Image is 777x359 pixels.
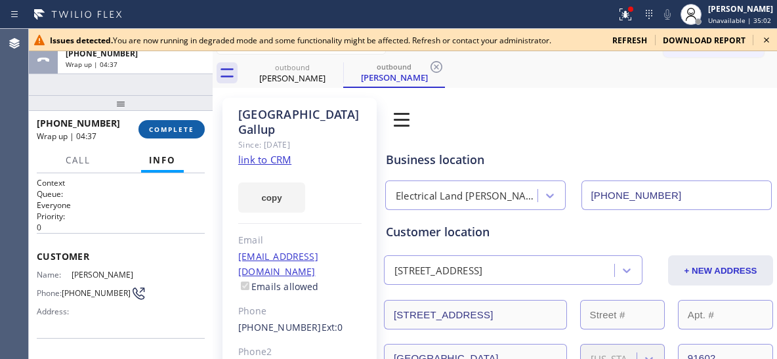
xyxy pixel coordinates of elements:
div: Business location [386,151,771,169]
span: [PHONE_NUMBER] [66,48,138,59]
h2: Priority: [37,211,205,222]
div: Customer location [386,223,771,241]
button: COMPLETE [138,120,205,138]
p: Everyone [37,200,205,211]
input: Apt. # [678,300,773,329]
button: Call [58,148,98,173]
button: copy [238,182,305,213]
span: Customer [37,250,205,263]
div: Madison Gallup [345,58,444,87]
span: Info [149,154,176,166]
input: Phone Number [581,180,772,210]
span: [PHONE_NUMBER] [62,288,131,298]
div: [PERSON_NAME] [708,3,773,14]
span: [PHONE_NUMBER] [37,117,120,129]
a: [PHONE_NUMBER] [238,321,322,333]
span: Unavailable | 35:02 [708,16,771,25]
a: [EMAIL_ADDRESS][DOMAIN_NAME] [238,250,318,278]
div: Email [238,233,362,248]
span: Name: [37,270,72,280]
div: outbound [345,62,444,72]
span: Wrap up | 04:37 [66,60,117,69]
div: [GEOGRAPHIC_DATA] Gallup [238,107,362,137]
span: Phone: [37,288,62,298]
a: link to CRM [238,153,291,166]
p: 0 [37,222,205,233]
button: + NEW ADDRESS [668,255,773,285]
div: Since: [DATE] [238,137,362,152]
b: Issues detected. [50,35,113,46]
img: 0z2ufo+1LK1lpbjt5drc1XD0bnnlpun5fRe3jBXTlaPqG+JvTQggABAgRuCwj6M7qMMI5mZPQW9JGuOgECBAj8BAT92W+QEcb... [383,101,420,138]
input: Street # [580,300,665,329]
span: [PERSON_NAME] [72,270,137,280]
div: Phone [238,304,362,319]
div: Madison Gallup [243,58,342,88]
span: Call [66,154,91,166]
button: Info [141,148,184,173]
div: [STREET_ADDRESS] [394,263,482,278]
button: Mute [658,5,677,24]
div: Electrical Land [PERSON_NAME][GEOGRAPHIC_DATA] [396,188,539,203]
input: Address [384,300,567,329]
span: Wrap up | 04:37 [37,131,96,142]
span: COMPLETE [149,125,194,134]
div: outbound [243,62,342,72]
span: Address: [37,306,72,316]
div: [PERSON_NAME] [345,72,444,83]
div: [PERSON_NAME] [243,72,342,84]
span: Ext: 0 [322,321,343,333]
span: download report [663,35,745,46]
label: Emails allowed [238,280,319,293]
input: Emails allowed [241,282,249,290]
h2: Queue: [37,188,205,200]
span: refresh [612,35,647,46]
div: You are now running in degraded mode and some functionality might be affected. Refresh or contact... [50,35,602,46]
h1: Context [37,177,205,188]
